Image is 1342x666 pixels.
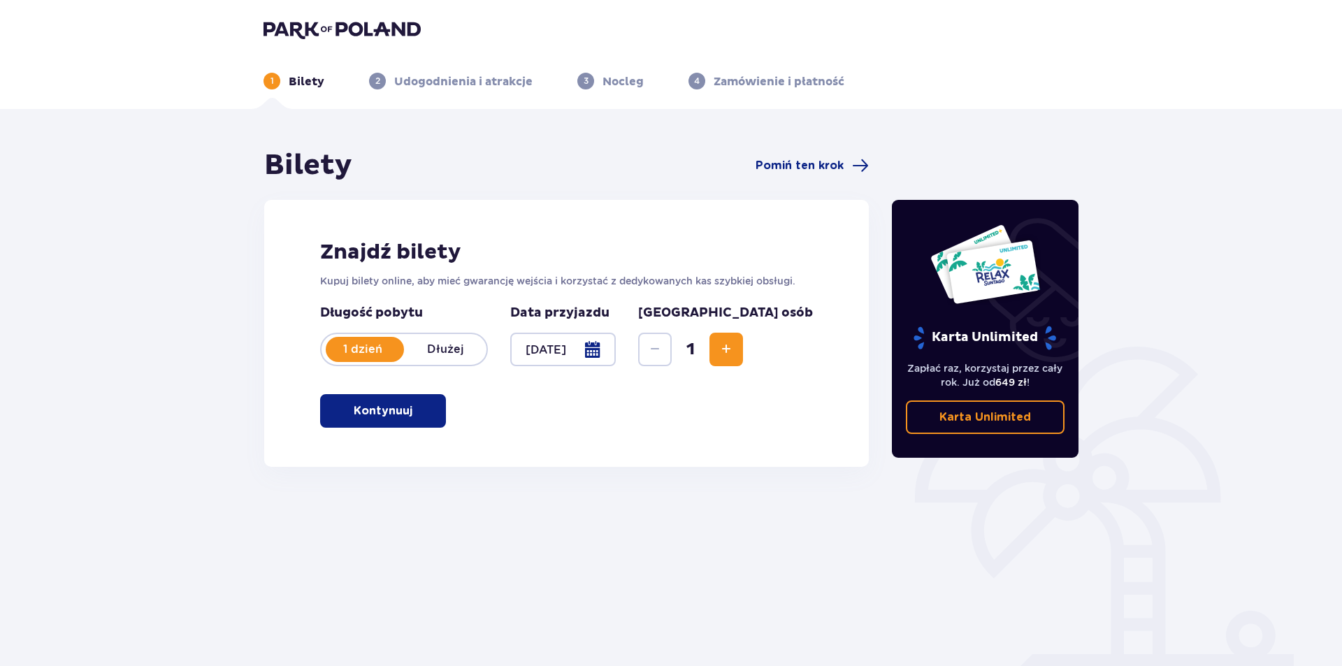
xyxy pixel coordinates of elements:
h1: Bilety [264,148,352,183]
p: Karta Unlimited [939,410,1031,425]
h2: Znajdź bilety [320,239,813,266]
a: Karta Unlimited [906,400,1065,434]
div: 2Udogodnienia i atrakcje [369,73,533,89]
button: Zmniejsz [638,333,672,366]
p: Data przyjazdu [510,305,609,321]
span: Pomiń ten krok [756,158,844,173]
p: 2 [375,75,380,87]
div: 4Zamówienie i płatność [688,73,844,89]
p: Długość pobytu [320,305,488,321]
p: Zamówienie i płatność [714,74,844,89]
a: Pomiń ten krok [756,157,869,174]
span: 1 [674,339,707,360]
p: 1 dzień [322,342,404,357]
span: 649 zł [995,377,1027,388]
button: Kontynuuj [320,394,446,428]
div: 1Bilety [264,73,324,89]
p: 3 [584,75,589,87]
p: 1 [270,75,274,87]
p: Bilety [289,74,324,89]
p: Kupuj bilety online, aby mieć gwarancję wejścia i korzystać z dedykowanych kas szybkiej obsługi. [320,274,813,288]
p: Dłużej [404,342,486,357]
img: Park of Poland logo [264,20,421,39]
img: Dwie karty całoroczne do Suntago z napisem 'UNLIMITED RELAX', na białym tle z tropikalnymi liśćmi... [930,224,1041,305]
div: 3Nocleg [577,73,644,89]
p: Zapłać raz, korzystaj przez cały rok. Już od ! [906,361,1065,389]
p: [GEOGRAPHIC_DATA] osób [638,305,813,321]
p: Udogodnienia i atrakcje [394,74,533,89]
p: Kontynuuj [354,403,412,419]
p: 4 [694,75,700,87]
p: Karta Unlimited [912,326,1058,350]
button: Zwiększ [709,333,743,366]
p: Nocleg [603,74,644,89]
